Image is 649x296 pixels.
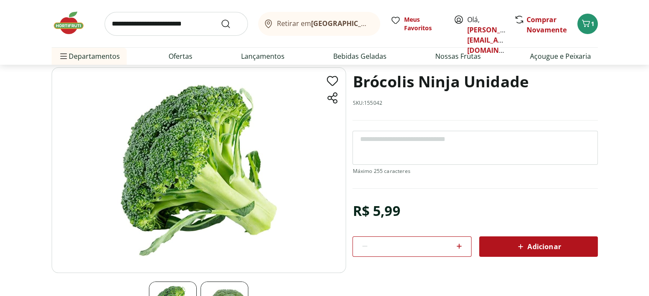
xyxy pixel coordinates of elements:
a: Bebidas Geladas [333,51,387,61]
a: Nossas Frutas [435,51,481,61]
a: Comprar Novamente [527,15,567,34]
button: Carrinho [577,14,598,34]
button: Menu [58,46,69,66]
b: [GEOGRAPHIC_DATA]/[GEOGRAPHIC_DATA] [311,19,455,28]
div: R$ 5,99 [352,199,400,223]
span: Adicionar [515,241,561,252]
h1: Brócolis Ninja Unidade [352,67,529,96]
span: 1 [591,20,594,28]
img: Brócolis Ninja Unidade [52,67,346,273]
input: search [105,12,248,36]
button: Submit Search [221,19,241,29]
span: Olá, [467,14,505,55]
button: Adicionar [479,236,598,257]
a: Lançamentos [241,51,285,61]
p: SKU: 155042 [352,100,382,106]
img: Hortifruti [52,10,94,36]
a: [PERSON_NAME][EMAIL_ADDRESS][DOMAIN_NAME] [467,25,527,55]
a: Ofertas [169,51,192,61]
a: Meus Favoritos [390,15,443,32]
button: Retirar em[GEOGRAPHIC_DATA]/[GEOGRAPHIC_DATA] [258,12,380,36]
span: Departamentos [58,46,120,66]
span: Retirar em [277,20,371,27]
span: Meus Favoritos [404,15,443,32]
a: Açougue e Peixaria [530,51,591,61]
